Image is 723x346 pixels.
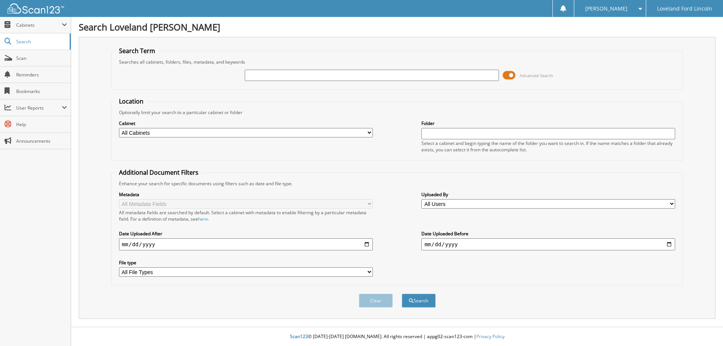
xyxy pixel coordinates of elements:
[421,238,675,250] input: end
[421,140,675,153] div: Select a cabinet and begin typing the name of the folder you want to search in. If the name match...
[119,230,373,237] label: Date Uploaded After
[421,120,675,127] label: Folder
[8,3,64,14] img: scan123-logo-white.svg
[16,121,67,128] span: Help
[115,168,202,177] legend: Additional Document Filters
[119,120,373,127] label: Cabinet
[16,138,67,144] span: Announcements
[198,216,208,222] a: here
[657,6,712,11] span: Loveland Ford Lincoln
[115,180,679,187] div: Enhance your search for specific documents using filters such as date and file type.
[520,73,553,78] span: Advanced Search
[71,328,723,346] div: © [DATE]-[DATE] [DOMAIN_NAME]. All rights reserved | appg02-scan123-com |
[16,105,62,111] span: User Reports
[119,259,373,266] label: File type
[115,109,679,116] div: Optionally limit your search to a particular cabinet or folder
[119,209,373,222] div: All metadata fields are searched by default. Select a cabinet with metadata to enable filtering b...
[402,294,436,308] button: Search
[16,88,67,95] span: Bookmarks
[421,230,675,237] label: Date Uploaded Before
[119,238,373,250] input: start
[115,59,679,65] div: Searches all cabinets, folders, files, metadata, and keywords
[16,72,67,78] span: Reminders
[115,47,159,55] legend: Search Term
[476,333,505,340] a: Privacy Policy
[16,38,66,45] span: Search
[421,191,675,198] label: Uploaded By
[79,21,715,33] h1: Search Loveland [PERSON_NAME]
[359,294,393,308] button: Clear
[585,6,627,11] span: [PERSON_NAME]
[16,22,62,28] span: Cabinets
[119,191,373,198] label: Metadata
[290,333,308,340] span: Scan123
[115,97,147,105] legend: Location
[16,55,67,61] span: Scan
